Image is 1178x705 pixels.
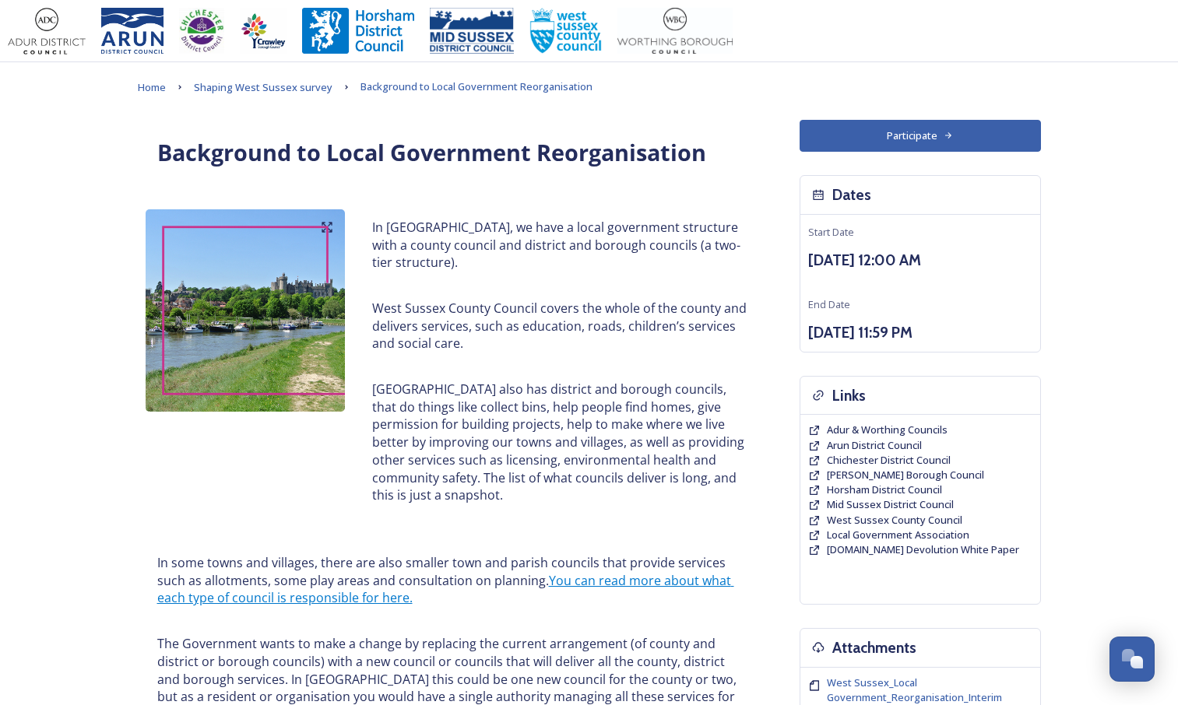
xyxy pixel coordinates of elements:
[372,381,748,504] p: [GEOGRAPHIC_DATA] also has district and borough councils, that do things like collect bins, help ...
[827,513,962,527] span: West Sussex County Council
[179,8,224,54] img: CDC%20Logo%20-%20you%20may%20have%20a%20better%20version.jpg
[827,528,969,542] span: Local Government Association
[827,453,951,467] span: Chichester District Council
[827,513,962,528] a: West Sussex County Council
[827,423,948,437] a: Adur & Worthing Councils
[827,438,922,452] span: Arun District Council
[529,8,603,54] img: WSCCPos-Spot-25mm.jpg
[827,468,984,482] a: [PERSON_NAME] Borough Council
[372,219,748,272] p: In [GEOGRAPHIC_DATA], we have a local government structure with a county council and district and...
[157,554,749,607] p: In some towns and villages, there are also smaller town and parish councils that provide services...
[827,542,1019,557] a: [DOMAIN_NAME] Devolution White Paper
[808,249,1032,272] h3: [DATE] 12:00 AM
[832,637,916,659] h3: Attachments
[157,572,734,607] a: You can read more about what each type of council is responsible for here.
[827,497,954,512] a: Mid Sussex District Council
[827,423,948,437] span: Adur & Worthing Councils
[800,120,1041,152] button: Participate
[827,438,922,453] a: Arun District Council
[1109,637,1155,682] button: Open Chat
[832,384,866,407] h3: Links
[827,482,942,497] a: Horsham District Council
[808,297,850,311] span: End Date
[101,8,164,54] img: Arun%20District%20Council%20logo%20blue%20CMYK.jpg
[302,8,414,54] img: Horsham%20DC%20Logo.jpg
[138,80,166,94] span: Home
[827,497,954,511] span: Mid Sussex District Council
[827,528,969,542] a: Local Government Association
[827,453,951,468] a: Chichester District Council
[157,137,706,167] strong: Background to Local Government Reorganisation
[617,8,733,54] img: Worthing_Adur%20%281%29.jpg
[372,300,748,352] p: West Sussex County Council covers the whole of the county and delivers services, such as educatio...
[832,184,871,206] h3: Dates
[827,468,984,482] span: [PERSON_NAME] Borough Council
[240,8,287,54] img: Crawley%20BC%20logo.jpg
[430,8,514,54] img: 150ppimsdc%20logo%20blue.png
[194,80,332,94] span: Shaping West Sussex survey
[360,79,593,93] span: Background to Local Government Reorganisation
[808,225,854,239] span: Start Date
[138,78,166,96] a: Home
[194,78,332,96] a: Shaping West Sussex survey
[808,321,1032,344] h3: [DATE] 11:59 PM
[8,8,86,54] img: Adur%20logo%20%281%29.jpeg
